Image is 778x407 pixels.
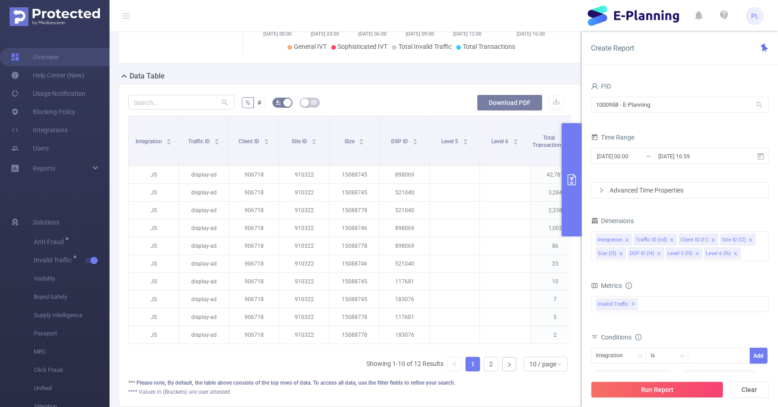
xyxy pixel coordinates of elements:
[129,273,178,290] p: JS
[276,99,281,105] i: icon: bg-colors
[704,247,741,259] li: Level 6 (l6)
[359,137,364,143] div: Sort
[632,299,635,310] span: ✕
[329,184,379,201] p: 15088745
[264,137,269,143] div: Sort
[733,251,738,257] i: icon: close
[130,71,165,82] h2: Data Table
[513,137,518,140] i: icon: caret-up
[637,353,643,360] i: icon: down
[229,273,279,290] p: 906718
[129,166,178,183] p: JS
[166,137,172,143] div: Sort
[380,291,429,308] p: 183076
[657,251,661,257] i: icon: close
[34,343,110,361] span: MRC
[34,288,110,306] span: Brand Safety
[136,138,163,145] span: Integration
[34,306,110,324] span: Supply Intelligence
[179,273,229,290] p: display-ad
[380,237,429,255] p: 898069
[730,381,769,398] button: Clear
[591,183,768,198] div: icon: rightAdvanced Time Properties
[406,31,434,37] tspan: [DATE] 09:00
[452,361,457,367] i: icon: left
[329,219,379,237] p: 15088746
[33,213,59,231] span: Solutions
[465,357,480,371] li: 1
[502,357,517,371] li: Next Page
[329,237,379,255] p: 15088778
[513,137,518,143] div: Sort
[598,248,616,260] div: Size (l3)
[380,255,429,272] p: 521040
[447,357,462,371] li: Previous Page
[229,184,279,201] p: 906718
[239,138,261,145] span: Client ID
[530,326,580,344] p: 2
[329,291,379,308] p: 15088745
[680,234,709,246] div: Client ID (l1)
[466,357,480,371] a: 1
[591,44,634,52] span: Create Report
[128,95,235,110] input: Search...
[630,248,654,260] div: DSP ID (l4)
[567,116,580,166] i: Filter menu
[595,370,669,382] span: Client ID (l1) Is '906718'
[128,379,571,387] div: *** Please note, By default, the table above consists of the top rows of data. To access all data...
[596,348,629,363] div: Integration
[179,219,229,237] p: display-ad
[11,121,68,139] a: Integrations
[279,273,329,290] p: 910322
[380,184,429,201] p: 521040
[179,255,229,272] p: display-ad
[530,308,580,326] p: 5
[329,273,379,290] p: 15088745
[128,388,571,396] div: **** Values in (Brackets) are user attested
[229,237,279,255] p: 906718
[329,166,379,183] p: 15088745
[591,282,622,289] span: Metrics
[34,379,110,397] span: Unified
[214,141,219,144] i: icon: caret-down
[666,247,702,259] li: Level 5 (l5)
[685,370,755,382] span: Site ID (l2) Is '910322'
[294,43,327,50] span: General IVT
[380,273,429,290] p: 117681
[279,219,329,237] p: 910322
[312,141,317,144] i: icon: caret-down
[557,361,562,368] i: icon: down
[129,308,178,326] p: JS
[484,357,498,371] li: 2
[214,137,219,143] div: Sort
[229,291,279,308] p: 906718
[263,31,292,37] tspan: [DATE] 00:00
[245,99,250,106] span: %
[34,270,110,288] span: Visibility
[366,357,444,371] li: Showing 1-10 of 12 Results
[530,291,580,308] p: 7
[359,137,364,140] i: icon: caret-up
[279,255,329,272] p: 910322
[179,291,229,308] p: display-ad
[751,7,759,25] span: PL
[412,137,418,143] div: Sort
[628,247,664,259] li: DSP ID (l4)
[34,257,75,263] span: Invalid Traffic
[591,381,723,398] button: Run Report
[477,94,543,111] button: Download PDF
[229,255,279,272] p: 906718
[279,326,329,344] p: 910322
[463,137,468,140] i: icon: caret-up
[591,217,634,224] span: Dimensions
[179,237,229,255] p: display-ad
[748,238,753,243] i: icon: close
[359,141,364,144] i: icon: caret-down
[129,326,178,344] p: JS
[129,255,178,272] p: JS
[129,237,178,255] p: JS
[596,150,670,162] input: Start date
[651,348,661,363] div: Is
[33,159,55,177] a: Reports
[720,234,756,245] li: Site ID (l2)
